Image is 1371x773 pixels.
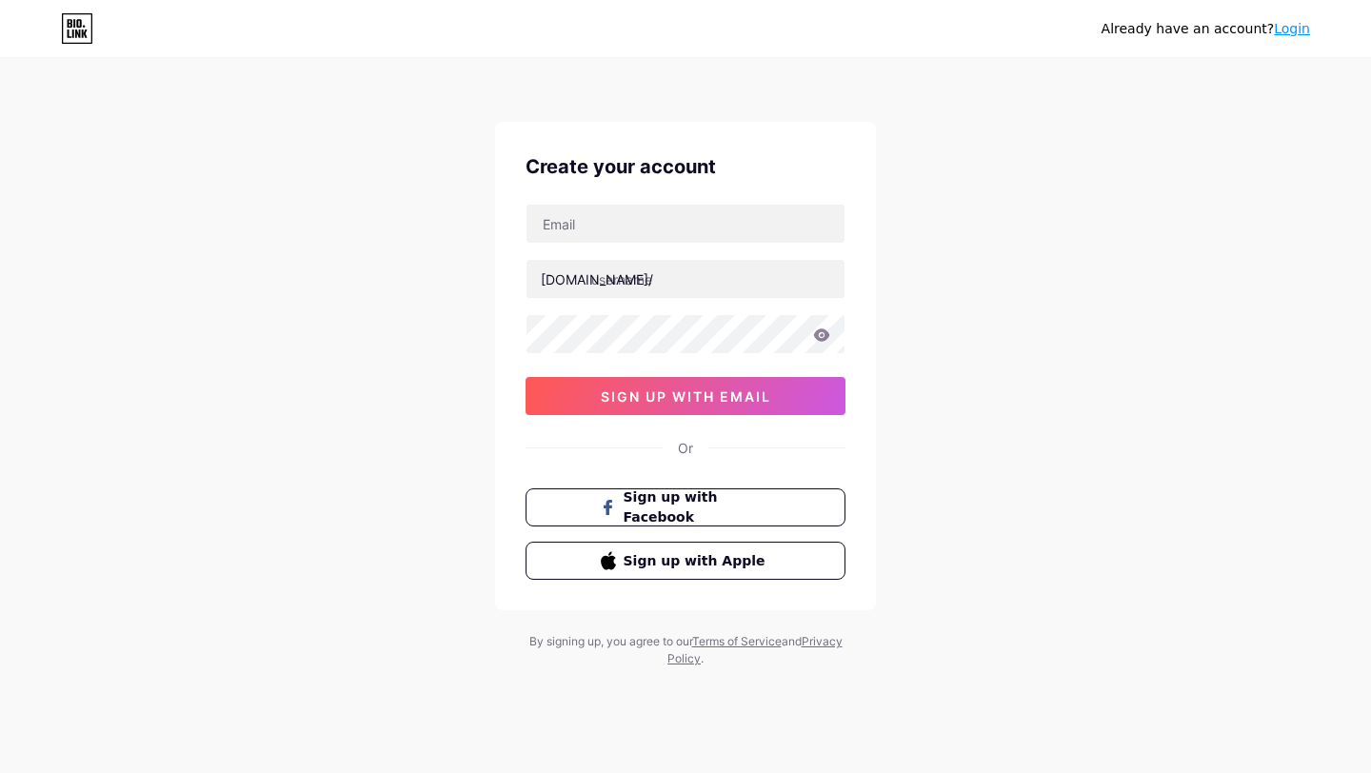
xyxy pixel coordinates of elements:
div: Already have an account? [1102,19,1310,39]
div: [DOMAIN_NAME]/ [541,269,653,289]
span: Sign up with Apple [624,551,771,571]
div: Or [678,438,693,458]
input: Email [527,205,844,243]
div: Create your account [526,152,845,181]
button: Sign up with Facebook [526,488,845,526]
button: sign up with email [526,377,845,415]
a: Login [1274,21,1310,36]
span: sign up with email [601,388,771,405]
button: Sign up with Apple [526,542,845,580]
input: username [527,260,844,298]
a: Terms of Service [692,634,782,648]
span: Sign up with Facebook [624,487,771,527]
div: By signing up, you agree to our and . [524,633,847,667]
